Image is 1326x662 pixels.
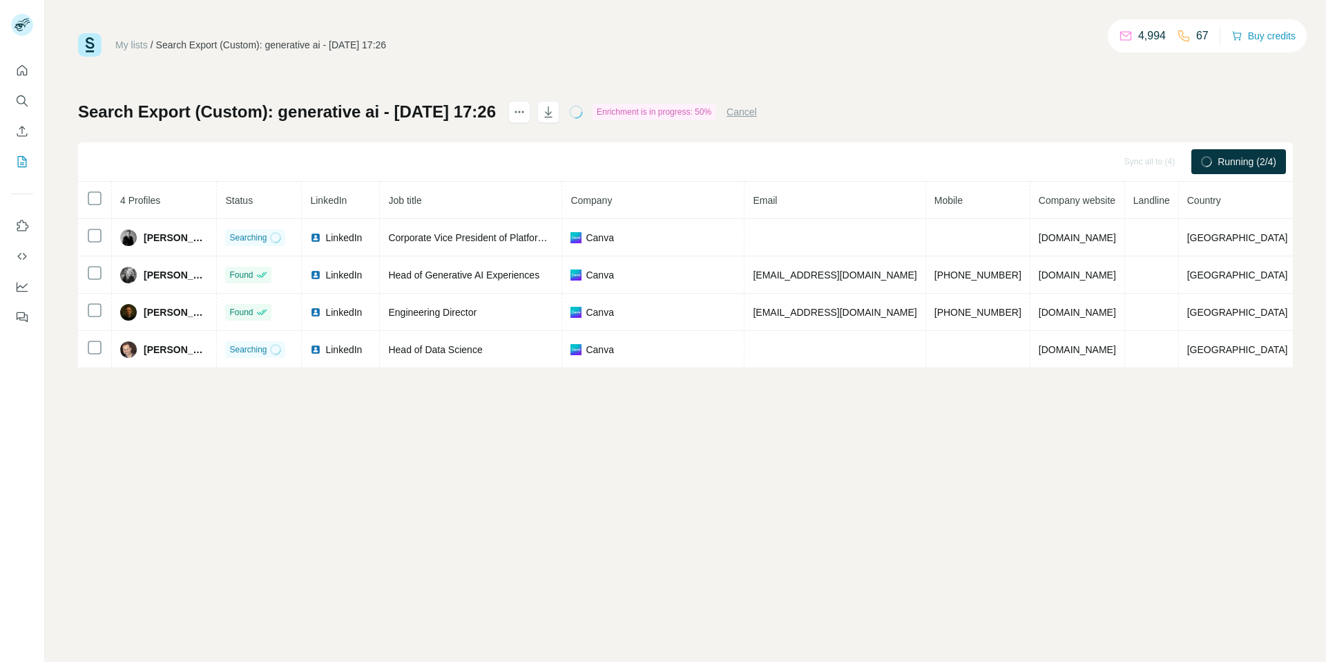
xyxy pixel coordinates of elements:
[78,33,102,57] img: Surfe Logo
[1218,155,1276,169] span: Running (2/4)
[388,232,617,243] span: Corporate Vice President of Platform & AI Experience
[144,268,208,282] span: [PERSON_NAME]
[1187,344,1288,355] span: [GEOGRAPHIC_DATA]
[229,306,253,319] span: Found
[593,104,715,120] div: Enrichment is in progress: 50%
[11,119,33,144] button: Enrich CSV
[586,343,613,357] span: Canva
[1187,307,1288,318] span: [GEOGRAPHIC_DATA]
[1039,269,1116,281] span: [DOMAIN_NAME]
[1039,232,1116,243] span: [DOMAIN_NAME]
[388,307,477,318] span: Engineering Director
[753,307,916,318] span: [EMAIL_ADDRESS][DOMAIN_NAME]
[586,268,613,282] span: Canva
[1133,195,1170,206] span: Landline
[388,269,539,281] span: Head of Generative AI Experiences
[11,149,33,174] button: My lists
[1138,28,1166,44] p: 4,994
[115,39,148,50] a: My lists
[11,88,33,113] button: Search
[325,343,362,357] span: LinkedIn
[1039,344,1116,355] span: [DOMAIN_NAME]
[570,269,582,281] img: company-logo
[586,231,613,245] span: Canva
[570,195,612,206] span: Company
[570,344,582,355] img: company-logo
[225,195,253,206] span: Status
[1187,232,1288,243] span: [GEOGRAPHIC_DATA]
[570,232,582,243] img: company-logo
[11,244,33,269] button: Use Surfe API
[325,305,362,319] span: LinkedIn
[325,268,362,282] span: LinkedIn
[508,101,530,123] button: actions
[120,267,137,283] img: Avatar
[120,304,137,321] img: Avatar
[78,101,496,123] h1: Search Export (Custom): generative ai - [DATE] 17:26
[325,231,362,245] span: LinkedIn
[11,274,33,299] button: Dashboard
[1039,195,1115,206] span: Company website
[934,269,1021,281] span: [PHONE_NUMBER]
[1196,28,1209,44] p: 67
[151,38,153,52] li: /
[586,305,613,319] span: Canva
[934,195,963,206] span: Mobile
[1231,26,1296,46] button: Buy credits
[570,307,582,318] img: company-logo
[310,344,321,355] img: LinkedIn logo
[310,232,321,243] img: LinkedIn logo
[120,341,137,358] img: Avatar
[11,305,33,330] button: Feedback
[144,305,208,319] span: [PERSON_NAME]
[229,343,267,356] span: Searching
[388,195,421,206] span: Job title
[1187,195,1221,206] span: Country
[753,269,916,281] span: [EMAIL_ADDRESS][DOMAIN_NAME]
[11,214,33,238] button: Use Surfe on LinkedIn
[753,195,777,206] span: Email
[1187,269,1288,281] span: [GEOGRAPHIC_DATA]
[388,344,482,355] span: Head of Data Science
[727,105,757,119] button: Cancel
[934,307,1021,318] span: [PHONE_NUMBER]
[156,38,387,52] div: Search Export (Custom): generative ai - [DATE] 17:26
[310,307,321,318] img: LinkedIn logo
[144,231,208,245] span: [PERSON_NAME]
[120,229,137,246] img: Avatar
[310,269,321,281] img: LinkedIn logo
[229,269,253,281] span: Found
[310,195,347,206] span: LinkedIn
[11,58,33,83] button: Quick start
[120,195,160,206] span: 4 Profiles
[229,231,267,244] span: Searching
[144,343,208,357] span: [PERSON_NAME]
[1039,307,1116,318] span: [DOMAIN_NAME]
